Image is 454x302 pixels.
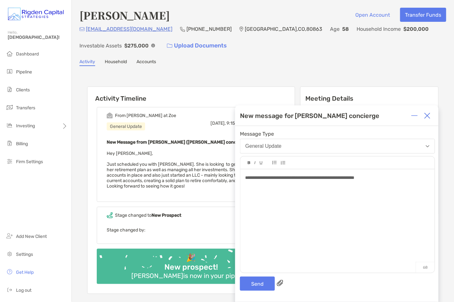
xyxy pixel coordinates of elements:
div: New message for [PERSON_NAME] concierge [240,112,380,120]
span: [DATE], [210,121,226,126]
p: $200,000 [404,25,429,33]
div: General Update [107,122,145,130]
img: Editor control icon [281,161,285,165]
img: Editor control icon [248,161,251,164]
div: From [PERSON_NAME] at Zoe [115,113,176,118]
img: pipeline icon [6,68,13,75]
span: Log out [16,288,31,293]
button: Send [240,277,275,291]
img: Editor control icon [254,161,256,164]
span: Investing [16,123,35,129]
img: dashboard icon [6,50,13,57]
img: Open dropdown arrow [426,145,430,147]
img: investing icon [6,122,13,129]
button: General Update [240,139,435,154]
img: Expand or collapse [411,113,418,119]
h6: Activity Timeline [87,87,295,102]
img: Editor control icon [272,161,277,164]
img: transfers icon [6,104,13,111]
p: Age [330,25,340,33]
p: Meeting Details [306,95,433,103]
button: Transfer Funds [400,8,446,22]
img: paperclip attachments [277,280,283,286]
a: Household [105,59,127,66]
span: Add New Client [16,234,47,239]
img: firm-settings icon [6,157,13,165]
a: Accounts [136,59,156,66]
span: Settings [16,252,33,257]
img: get-help icon [6,268,13,276]
img: settings icon [6,250,13,258]
p: $275,000 [124,42,149,50]
p: [GEOGRAPHIC_DATA] , CO , 80863 [245,25,322,33]
span: Message Type [240,131,435,137]
b: New Message from [PERSON_NAME] ([PERSON_NAME] concierge) [107,139,249,145]
span: Billing [16,141,28,147]
span: Hey [PERSON_NAME], Just scheduled you with [PERSON_NAME]. She is looking to get some help with he... [107,151,273,189]
img: button icon [167,44,172,48]
p: 68 [416,262,435,273]
img: Confetti [97,249,285,279]
div: [PERSON_NAME] is now in your pipeline. [129,272,253,280]
p: [PHONE_NUMBER] [186,25,232,33]
span: Firm Settings [16,159,43,164]
img: Event icon [107,113,113,119]
img: add_new_client icon [6,232,13,240]
img: billing icon [6,139,13,147]
span: Dashboard [16,51,39,57]
img: clients icon [6,86,13,93]
img: Location Icon [239,27,244,32]
p: Investable Assets [79,42,122,50]
span: [DEMOGRAPHIC_DATA]! [8,35,68,40]
span: 9:15 AM MD [227,121,250,126]
img: Info Icon [151,44,155,47]
span: Clients [16,87,30,93]
span: Get Help [16,270,34,275]
a: Upload Documents [163,39,231,53]
p: [EMAIL_ADDRESS][DOMAIN_NAME] [86,25,172,33]
span: Pipeline [16,69,32,75]
b: New Prospect [152,213,181,218]
div: Stage changed to [115,213,181,218]
p: Stage changed by: [107,226,276,234]
span: Transfers [16,105,35,111]
p: Household Income [357,25,401,33]
div: New prospect! [162,263,220,272]
img: Editor control icon [260,161,263,165]
img: logout icon [6,286,13,294]
button: Open Account [351,8,395,22]
a: Activity [79,59,95,66]
img: Event icon [107,212,113,218]
h4: [PERSON_NAME] [79,8,170,22]
img: Zoe Logo [8,3,64,26]
div: General Update [245,143,282,149]
img: Email Icon [79,27,85,31]
img: Close [424,113,431,119]
p: 58 [342,25,349,33]
img: Phone Icon [180,27,185,32]
div: 🎉 [184,253,198,263]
